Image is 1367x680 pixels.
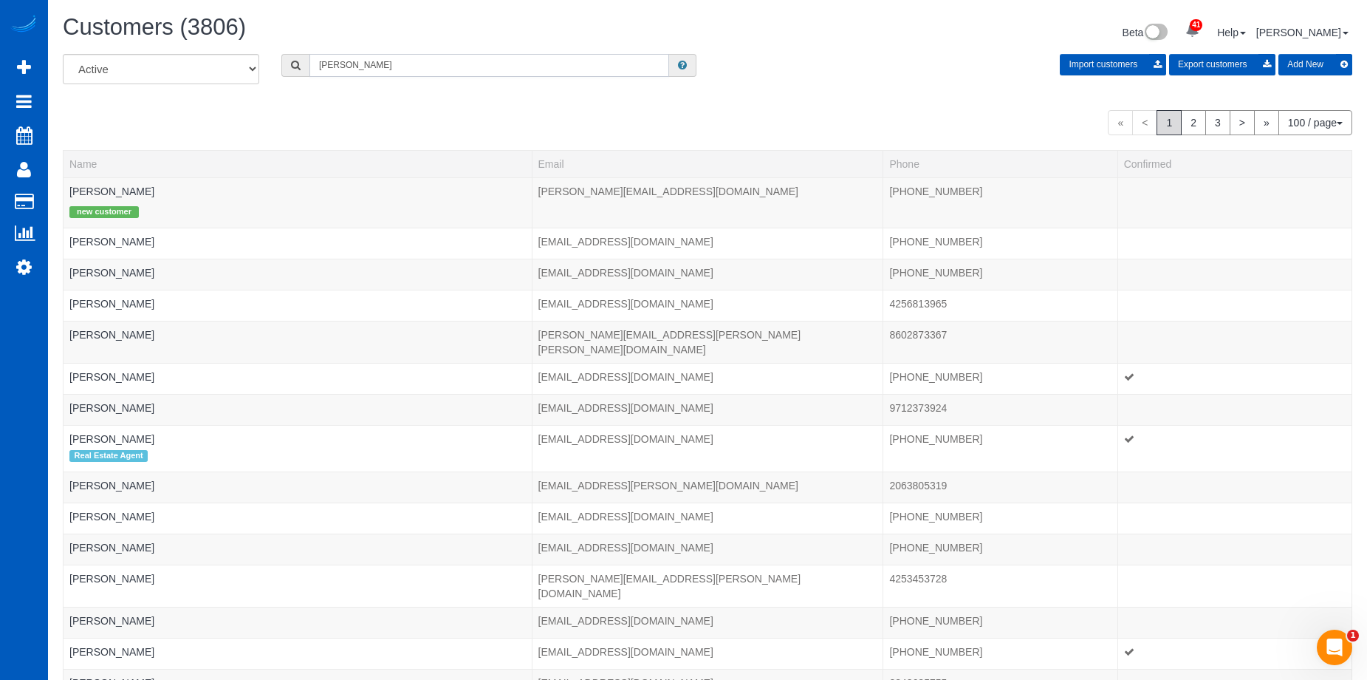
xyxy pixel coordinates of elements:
td: Name [64,608,532,639]
a: [PERSON_NAME] [69,480,154,492]
td: Name [64,472,532,503]
td: Confirmed [1117,472,1351,503]
td: Phone [883,425,1117,472]
a: [PERSON_NAME] [69,371,154,383]
td: Email [532,228,883,259]
td: Phone [883,177,1117,228]
td: Confirmed [1117,363,1351,394]
div: Tags [69,384,526,388]
a: [PERSON_NAME] [69,573,154,585]
td: Phone [883,259,1117,290]
a: » [1254,110,1279,135]
a: [PERSON_NAME] [69,402,154,414]
td: Email [532,608,883,639]
td: Name [64,565,532,608]
td: Phone [883,321,1117,363]
span: « [1108,110,1133,135]
a: 41 [1178,15,1207,47]
img: Automaid Logo [9,15,38,35]
td: Confirmed [1117,608,1351,639]
div: Tags [69,446,526,466]
td: Name [64,228,532,259]
td: Email [532,639,883,670]
td: Name [64,177,532,228]
span: Real Estate Agent [69,450,148,462]
th: Email [532,150,883,177]
img: New interface [1143,24,1168,43]
span: 41 [1190,19,1202,31]
a: [PERSON_NAME] [69,329,154,341]
td: Email [532,394,883,425]
div: Tags [69,311,526,315]
td: Phone [883,290,1117,321]
td: Confirmed [1117,534,1351,565]
td: Confirmed [1117,177,1351,228]
button: 100 / page [1278,110,1352,135]
div: Tags [69,524,526,528]
nav: Pagination navigation [1108,110,1352,135]
a: Help [1217,27,1246,38]
a: 3 [1205,110,1230,135]
div: Tags [69,493,526,497]
td: Email [532,177,883,228]
td: Confirmed [1117,425,1351,472]
a: [PERSON_NAME] [69,511,154,523]
td: Confirmed [1117,565,1351,608]
td: Phone [883,503,1117,534]
td: Name [64,639,532,670]
td: Phone [883,534,1117,565]
td: Name [64,363,532,394]
a: [PERSON_NAME] [69,646,154,658]
td: Confirmed [1117,639,1351,670]
a: Beta [1123,27,1168,38]
td: Email [532,472,883,503]
div: Tags [69,199,526,222]
span: 1 [1157,110,1182,135]
th: Confirmed [1117,150,1351,177]
td: Confirmed [1117,503,1351,534]
div: Tags [69,415,526,419]
td: Email [532,565,883,608]
td: Email [532,290,883,321]
button: Export customers [1169,54,1275,75]
td: Phone [883,639,1117,670]
td: Phone [883,472,1117,503]
td: Name [64,425,532,472]
div: Tags [69,586,526,590]
span: 1 [1347,630,1359,642]
a: [PERSON_NAME] [69,433,154,445]
span: < [1132,110,1157,135]
span: new customer [69,206,139,218]
td: Email [532,321,883,363]
div: Tags [69,628,526,632]
td: Name [64,290,532,321]
div: Tags [69,659,526,663]
button: Add New [1278,54,1352,75]
td: Phone [883,228,1117,259]
td: Phone [883,608,1117,639]
td: Email [532,363,883,394]
a: [PERSON_NAME] [69,236,154,248]
td: Email [532,425,883,472]
input: Search customers ... [309,54,669,77]
td: Phone [883,363,1117,394]
td: Name [64,321,532,363]
td: Phone [883,394,1117,425]
a: [PERSON_NAME] [1256,27,1349,38]
a: 2 [1181,110,1206,135]
td: Email [532,503,883,534]
div: Tags [69,280,526,284]
td: Email [532,534,883,565]
td: Email [532,259,883,290]
a: > [1230,110,1255,135]
td: Confirmed [1117,321,1351,363]
td: Name [64,259,532,290]
td: Phone [883,565,1117,608]
td: Confirmed [1117,394,1351,425]
a: [PERSON_NAME] [69,267,154,279]
a: [PERSON_NAME] [69,542,154,554]
th: Phone [883,150,1117,177]
span: Customers (3806) [63,14,246,40]
td: Confirmed [1117,259,1351,290]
